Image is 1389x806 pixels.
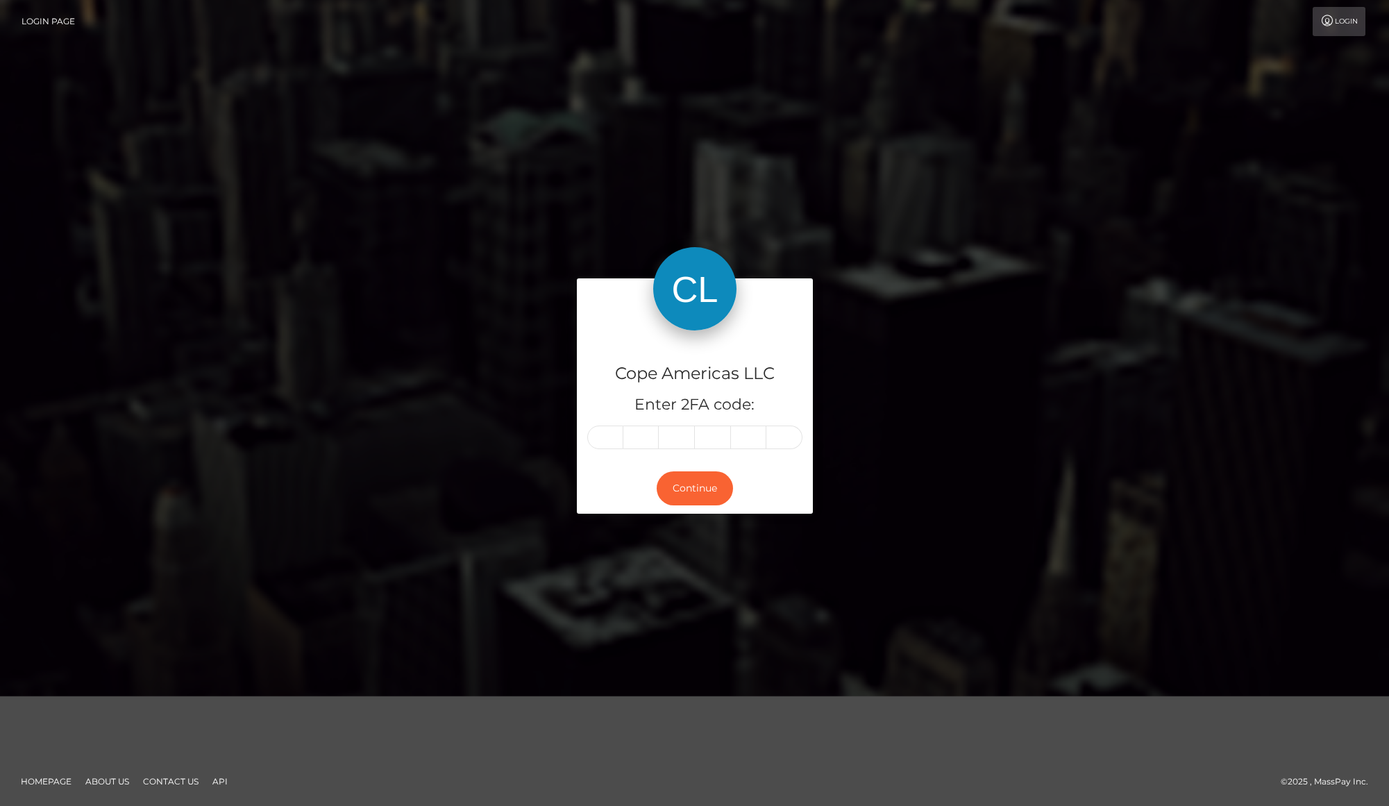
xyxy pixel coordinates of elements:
[653,247,736,330] img: Cope Americas LLC
[15,771,77,792] a: Homepage
[587,394,802,416] h5: Enter 2FA code:
[657,471,733,505] button: Continue
[22,7,75,36] a: Login Page
[80,771,135,792] a: About Us
[137,771,204,792] a: Contact Us
[1281,774,1379,789] div: © 2025 , MassPay Inc.
[587,362,802,386] h4: Cope Americas LLC
[1313,7,1365,36] a: Login
[207,771,233,792] a: API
